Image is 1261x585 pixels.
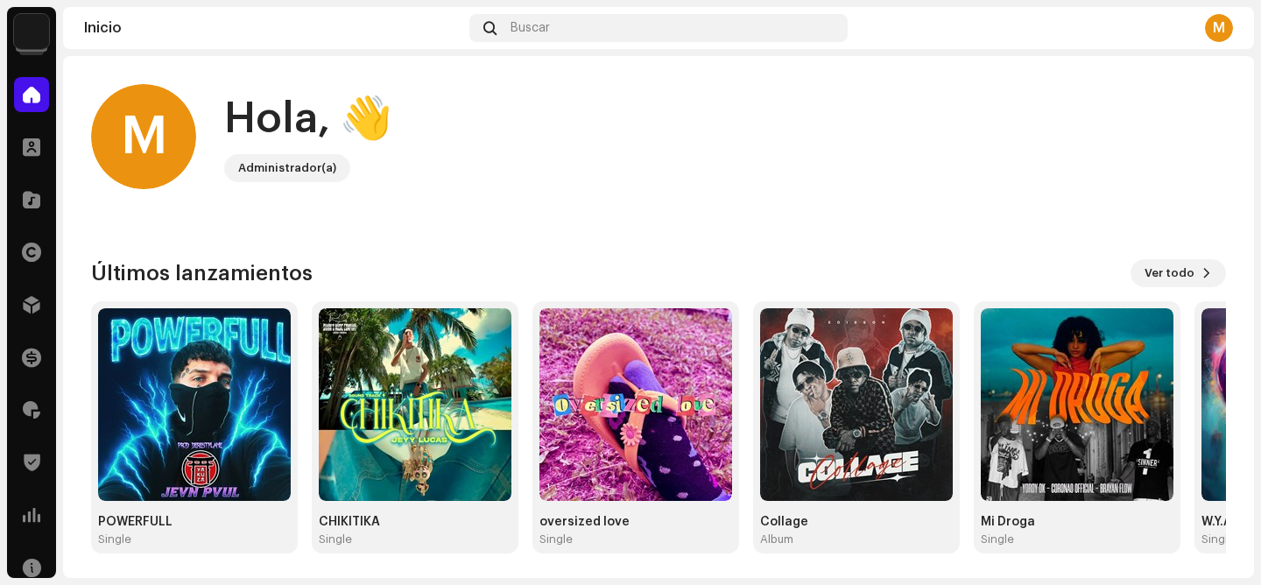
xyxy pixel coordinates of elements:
[1145,256,1194,291] span: Ver todo
[511,21,550,35] span: Buscar
[98,532,131,546] div: Single
[84,21,462,35] div: Inicio
[224,91,392,147] div: Hola, 👋
[760,308,953,501] img: b1b09a84-8766-4b28-9761-527aa7dfcd8e
[98,308,291,501] img: c048e8ee-f1d8-42bd-874a-7932c09055bc
[981,308,1173,501] img: d8318ee7-f12d-4960-85ce-ffd2ad7208d7
[91,259,313,287] h3: Últimos lanzamientos
[319,515,511,529] div: CHIKITIKA
[238,158,336,179] div: Administrador(a)
[760,515,953,529] div: Collage
[981,515,1173,529] div: Mi Droga
[981,532,1014,546] div: Single
[1205,14,1233,42] div: M
[319,532,352,546] div: Single
[14,14,49,49] img: 40d31eee-25aa-4f8a-9761-0bbac6d73880
[91,84,196,189] div: M
[1131,259,1226,287] button: Ver todo
[98,515,291,529] div: POWERFULL
[319,308,511,501] img: b3bffa71-53a4-4609-b686-b1ee68451578
[539,515,732,529] div: oversized love
[539,308,732,501] img: 5b3475f7-4a0f-4ec4-a80b-24a7b88767fc
[1201,532,1235,546] div: Single
[760,532,793,546] div: Album
[539,532,573,546] div: Single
